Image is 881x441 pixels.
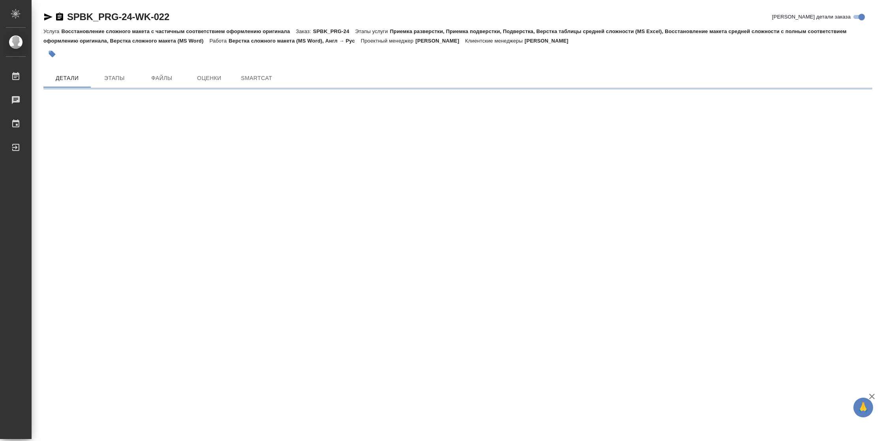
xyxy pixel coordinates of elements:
p: Этапы услуги [355,28,390,34]
p: Работа [210,38,229,44]
p: Заказ: [296,28,313,34]
span: Детали [48,73,86,83]
span: Этапы [96,73,133,83]
span: Оценки [190,73,228,83]
p: [PERSON_NAME] [415,38,465,44]
button: 🙏 [853,398,873,417]
p: Клиентские менеджеры [465,38,525,44]
p: SPBK_PRG-24 [313,28,355,34]
a: SPBK_PRG-24-WK-022 [67,11,169,22]
p: Проектный менеджер [361,38,415,44]
span: Файлы [143,73,181,83]
span: [PERSON_NAME] детали заказа [772,13,851,21]
button: Скопировать ссылку для ЯМессенджера [43,12,53,22]
p: Приемка разверстки, Приемка подверстки, Подверстка, Верстка таблицы средней сложности (MS Excel),... [43,28,847,44]
span: 🙏 [857,399,870,416]
span: SmartCat [238,73,276,83]
p: [PERSON_NAME] [525,38,574,44]
p: Восстановление сложного макета с частичным соответствием оформлению оригинала [61,28,296,34]
button: Скопировать ссылку [55,12,64,22]
p: Верстка сложного макета (MS Word), Англ → Рус [229,38,361,44]
button: Добавить тэг [43,45,61,63]
p: Услуга [43,28,61,34]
